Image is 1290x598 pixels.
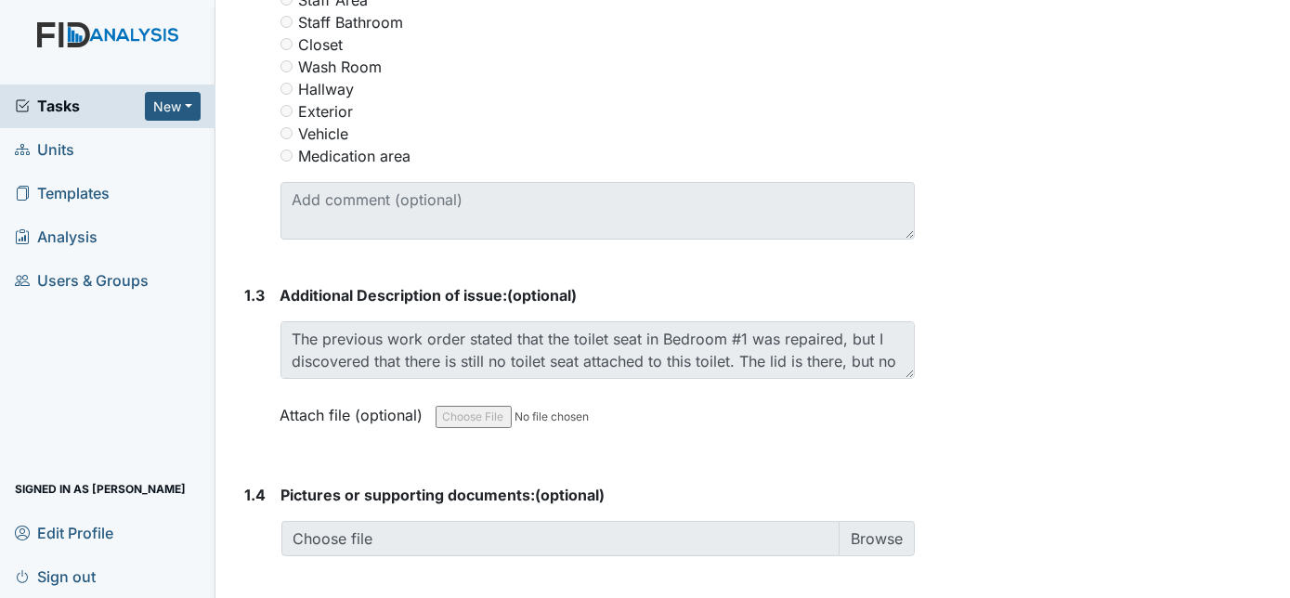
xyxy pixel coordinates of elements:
[280,284,916,306] strong: (optional)
[15,562,96,591] span: Sign out
[245,484,267,506] label: 1.4
[280,321,916,379] textarea: The previous work order stated that the toilet seat in Bedroom #1 was repaired, but I discovered ...
[299,78,355,100] label: Hallway
[280,394,431,426] label: Attach file (optional)
[15,474,186,503] span: Signed in as [PERSON_NAME]
[15,136,74,164] span: Units
[15,518,113,547] span: Edit Profile
[15,266,149,295] span: Users & Groups
[15,95,145,117] a: Tasks
[280,149,293,162] input: Medication area
[299,56,383,78] label: Wash Room
[280,286,508,305] span: Additional Description of issue:
[299,145,411,167] label: Medication area
[245,284,266,306] label: 1.3
[280,38,293,50] input: Closet
[15,223,98,252] span: Analysis
[15,179,110,208] span: Templates
[281,484,916,506] strong: (optional)
[280,83,293,95] input: Hallway
[299,100,354,123] label: Exterior
[280,105,293,117] input: Exterior
[280,127,293,139] input: Vehicle
[280,16,293,28] input: Staff Bathroom
[281,486,536,504] span: Pictures or supporting documents:
[145,92,201,121] button: New
[299,11,404,33] label: Staff Bathroom
[280,60,293,72] input: Wash Room
[299,33,344,56] label: Closet
[299,123,349,145] label: Vehicle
